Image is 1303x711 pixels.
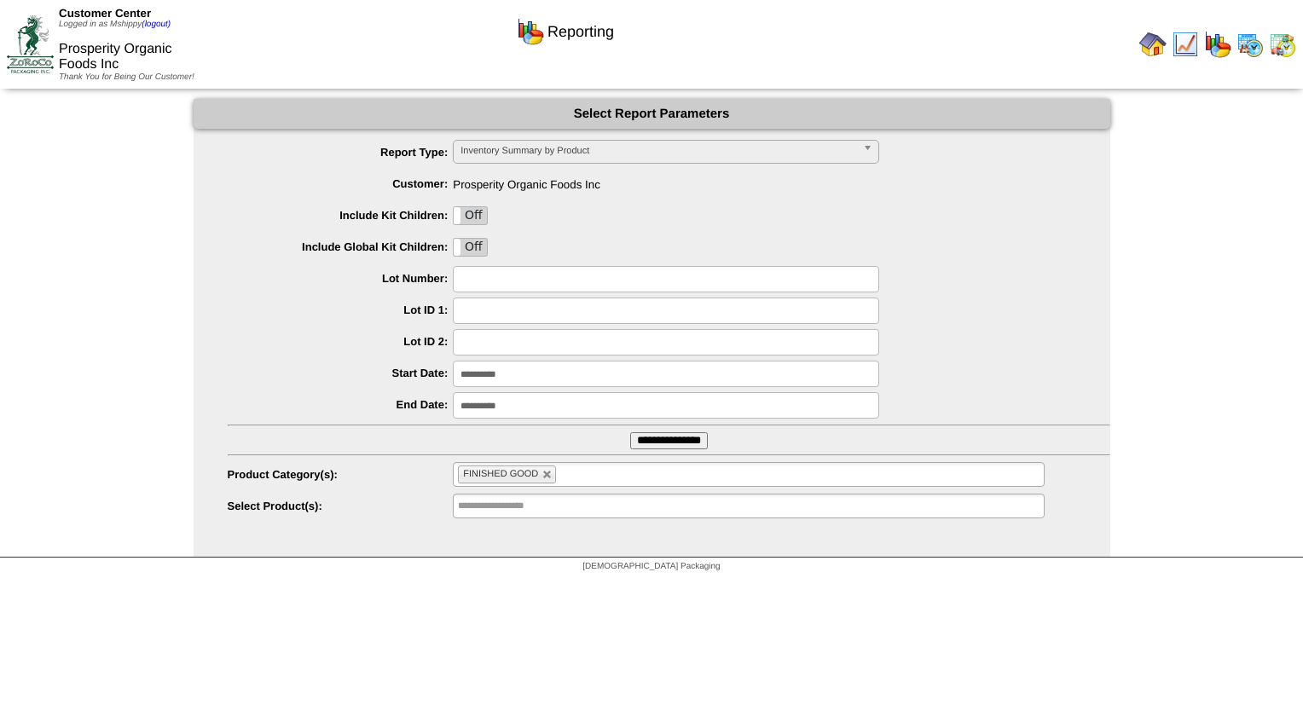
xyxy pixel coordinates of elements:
label: Start Date: [228,367,454,379]
img: home.gif [1139,31,1167,58]
label: Lot Number: [228,272,454,285]
span: Logged in as Mshippy [59,20,171,29]
label: Product Category(s): [228,468,454,481]
label: Include Kit Children: [228,209,454,222]
span: Prosperity Organic Foods Inc [59,42,172,72]
label: Report Type: [228,146,454,159]
span: Reporting [547,23,614,41]
div: Select Report Parameters [194,99,1110,129]
a: (logout) [142,20,171,29]
img: line_graph.gif [1172,31,1199,58]
img: calendarinout.gif [1269,31,1296,58]
span: Thank You for Being Our Customer! [59,72,194,82]
img: ZoRoCo_Logo(Green%26Foil)%20jpg.webp [7,15,54,72]
span: Prosperity Organic Foods Inc [228,171,1110,191]
label: Off [454,239,487,256]
div: OnOff [453,206,488,225]
span: Customer Center [59,7,151,20]
label: Lot ID 1: [228,303,454,316]
label: Off [454,207,487,224]
label: Select Product(s): [228,500,454,512]
div: OnOff [453,238,488,257]
label: Include Global Kit Children: [228,240,454,253]
span: Inventory Summary by Product [460,141,856,161]
label: End Date: [228,398,454,411]
img: graph.gif [517,18,544,45]
img: graph.gif [1204,31,1231,58]
span: [DEMOGRAPHIC_DATA] Packaging [582,562,720,571]
label: Customer: [228,177,454,190]
label: Lot ID 2: [228,335,454,348]
span: FINISHED GOOD [463,469,538,479]
img: calendarprod.gif [1236,31,1264,58]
